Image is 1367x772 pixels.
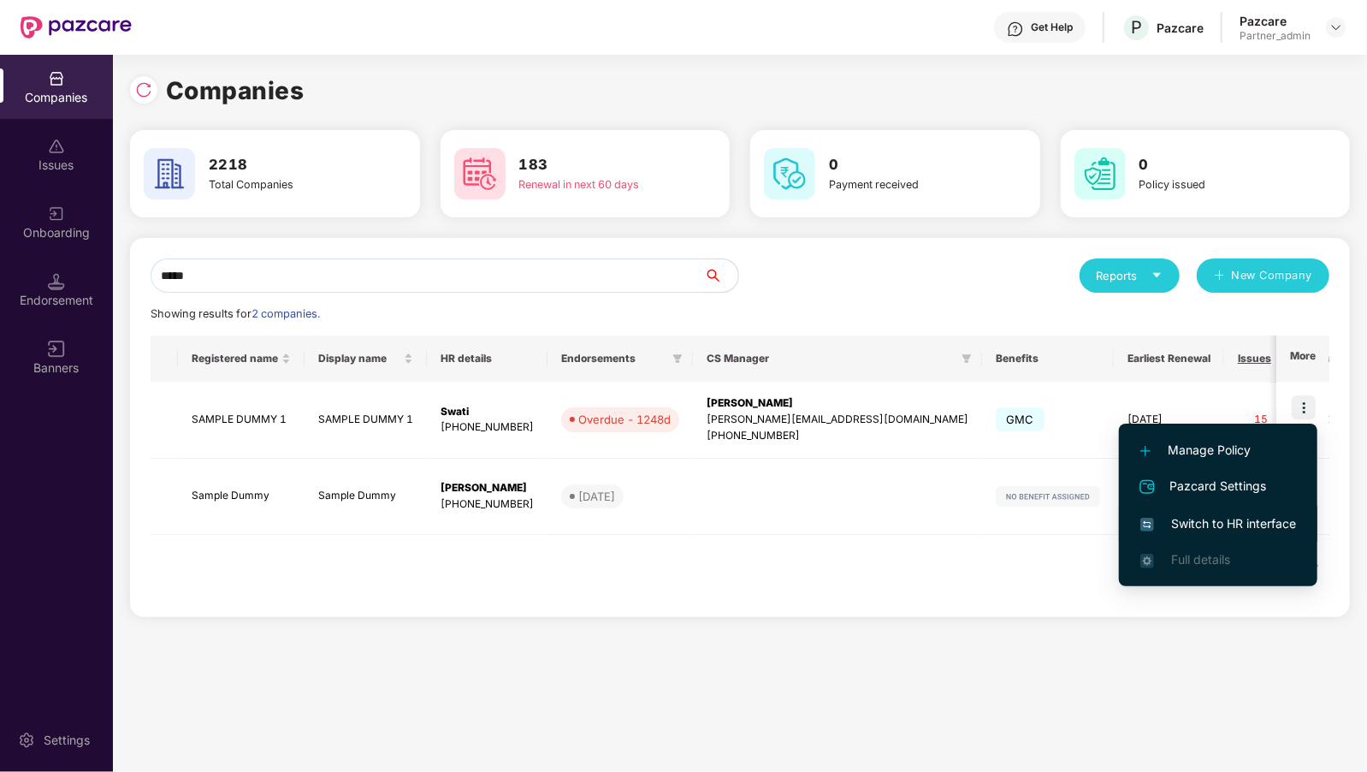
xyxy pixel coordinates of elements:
[48,341,65,358] img: svg+xml;base64,PHN2ZyB3aWR0aD0iMTYiIGhlaWdodD0iMTYiIHZpZXdCb3g9IjAgMCAxNiAxNiIgZmlsbD0ibm9uZSIgeG...
[669,348,686,369] span: filter
[1238,352,1271,365] span: Issues
[1131,17,1142,38] span: P
[1114,382,1224,459] td: [DATE]
[1140,518,1154,531] img: svg+xml;base64,PHN2ZyB4bWxucz0iaHR0cDovL3d3dy53My5vcmcvMjAwMC9zdmciIHdpZHRoPSIxNiIgaGVpZ2h0PSIxNi...
[1031,21,1073,34] div: Get Help
[1240,13,1311,29] div: Pazcare
[1007,21,1024,38] img: svg+xml;base64,PHN2ZyBpZD0iSGVscC0zMngzMiIgeG1sbnM9Imh0dHA6Ly93d3cudzMub3JnLzIwMDAvc3ZnIiB3aWR0aD...
[1329,21,1343,34] img: svg+xml;base64,PHN2ZyBpZD0iRHJvcGRvd24tMzJ4MzIiIHhtbG5zPSJodHRwOi8vd3d3LnczLm9yZy8yMDAwL3N2ZyIgd2...
[996,486,1100,507] img: svg+xml;base64,PHN2ZyB4bWxucz0iaHR0cDovL3d3dy53My5vcmcvMjAwMC9zdmciIHdpZHRoPSIxMjIiIGhlaWdodD0iMj...
[962,353,972,364] span: filter
[707,352,955,365] span: CS Manager
[305,336,427,382] th: Display name
[318,352,400,365] span: Display name
[1139,176,1287,193] div: Policy issued
[427,336,547,382] th: HR details
[1224,336,1298,382] th: Issues
[178,336,305,382] th: Registered name
[151,307,320,320] span: Showing results for
[1114,336,1224,382] th: Earliest Renewal
[707,395,968,412] div: [PERSON_NAME]
[209,176,356,193] div: Total Companies
[1139,154,1287,176] h3: 0
[441,496,534,513] div: [PHONE_NUMBER]
[1140,446,1151,456] img: svg+xml;base64,PHN2ZyB4bWxucz0iaHR0cDovL3d3dy53My5vcmcvMjAwMC9zdmciIHdpZHRoPSIxMi4yMDEiIGhlaWdodD...
[178,459,305,536] td: Sample Dummy
[441,419,534,436] div: [PHONE_NUMBER]
[1276,336,1329,382] th: More
[454,148,506,199] img: svg+xml;base64,PHN2ZyB4bWxucz0iaHR0cDovL3d3dy53My5vcmcvMjAwMC9zdmciIHdpZHRoPSI2MCIgaGVpZ2h0PSI2MC...
[21,16,132,39] img: New Pazcare Logo
[305,459,427,536] td: Sample Dummy
[1171,552,1230,567] span: Full details
[561,352,666,365] span: Endorsements
[1292,395,1316,419] img: icon
[48,70,65,87] img: svg+xml;base64,PHN2ZyBpZD0iQ29tcGFuaWVzIiB4bWxucz0iaHR0cDovL3d3dy53My5vcmcvMjAwMC9zdmciIHdpZHRoPS...
[578,488,615,505] div: [DATE]
[18,732,35,749] img: svg+xml;base64,PHN2ZyBpZD0iU2V0dGluZy0yMHgyMCIgeG1sbnM9Imh0dHA6Ly93d3cudzMub3JnLzIwMDAvc3ZnIiB3aW...
[209,154,356,176] h3: 2218
[441,480,534,496] div: [PERSON_NAME]
[48,138,65,155] img: svg+xml;base64,PHN2ZyBpZD0iSXNzdWVzX2Rpc2FibGVkIiB4bWxucz0iaHR0cDovL3d3dy53My5vcmcvMjAwMC9zdmciIH...
[707,428,968,444] div: [PHONE_NUMBER]
[1137,477,1157,497] img: svg+xml;base64,PHN2ZyB4bWxucz0iaHR0cDovL3d3dy53My5vcmcvMjAwMC9zdmciIHdpZHRoPSIyNCIgaGVpZ2h0PSIyNC...
[144,148,195,199] img: svg+xml;base64,PHN2ZyB4bWxucz0iaHR0cDovL3d3dy53My5vcmcvMjAwMC9zdmciIHdpZHRoPSI2MCIgaGVpZ2h0PSI2MC...
[1214,270,1225,283] span: plus
[1140,514,1296,533] span: Switch to HR interface
[1140,441,1296,460] span: Manage Policy
[519,154,666,176] h3: 183
[1097,267,1163,284] div: Reports
[707,412,968,428] div: [PERSON_NAME][EMAIL_ADDRESS][DOMAIN_NAME]
[1140,554,1154,567] img: svg+xml;base64,PHN2ZyB4bWxucz0iaHR0cDovL3d3dy53My5vcmcvMjAwMC9zdmciIHdpZHRoPSIxNi4zNjMiIGhlaWdodD...
[48,205,65,223] img: svg+xml;base64,PHN2ZyB3aWR0aD0iMjAiIGhlaWdodD0iMjAiIHZpZXdCb3g9IjAgMCAyMCAyMCIgZmlsbD0ibm9uZSIgeG...
[996,407,1044,431] span: GMC
[166,72,305,110] h1: Companies
[38,732,95,749] div: Settings
[1197,258,1329,293] button: plusNew Company
[519,176,666,193] div: Renewal in next 60 days
[1151,270,1163,281] span: caret-down
[703,258,739,293] button: search
[1140,477,1296,497] span: Pazcard Settings
[441,404,534,420] div: Swati
[192,352,278,365] span: Registered name
[958,348,975,369] span: filter
[829,154,976,176] h3: 0
[1240,29,1311,43] div: Partner_admin
[578,411,671,428] div: Overdue - 1248d
[703,269,738,282] span: search
[1232,267,1313,284] span: New Company
[305,382,427,459] td: SAMPLE DUMMY 1
[1157,20,1204,36] div: Pazcare
[829,176,976,193] div: Payment received
[178,382,305,459] td: SAMPLE DUMMY 1
[672,353,683,364] span: filter
[982,336,1114,382] th: Benefits
[764,148,815,199] img: svg+xml;base64,PHN2ZyB4bWxucz0iaHR0cDovL3d3dy53My5vcmcvMjAwMC9zdmciIHdpZHRoPSI2MCIgaGVpZ2h0PSI2MC...
[135,81,152,98] img: svg+xml;base64,PHN2ZyBpZD0iUmVsb2FkLTMyeDMyIiB4bWxucz0iaHR0cDovL3d3dy53My5vcmcvMjAwMC9zdmciIHdpZH...
[252,307,320,320] span: 2 companies.
[48,273,65,290] img: svg+xml;base64,PHN2ZyB3aWR0aD0iMTQuNSIgaGVpZ2h0PSIxNC41IiB2aWV3Qm94PSIwIDAgMTYgMTYiIGZpbGw9Im5vbm...
[1074,148,1126,199] img: svg+xml;base64,PHN2ZyB4bWxucz0iaHR0cDovL3d3dy53My5vcmcvMjAwMC9zdmciIHdpZHRoPSI2MCIgaGVpZ2h0PSI2MC...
